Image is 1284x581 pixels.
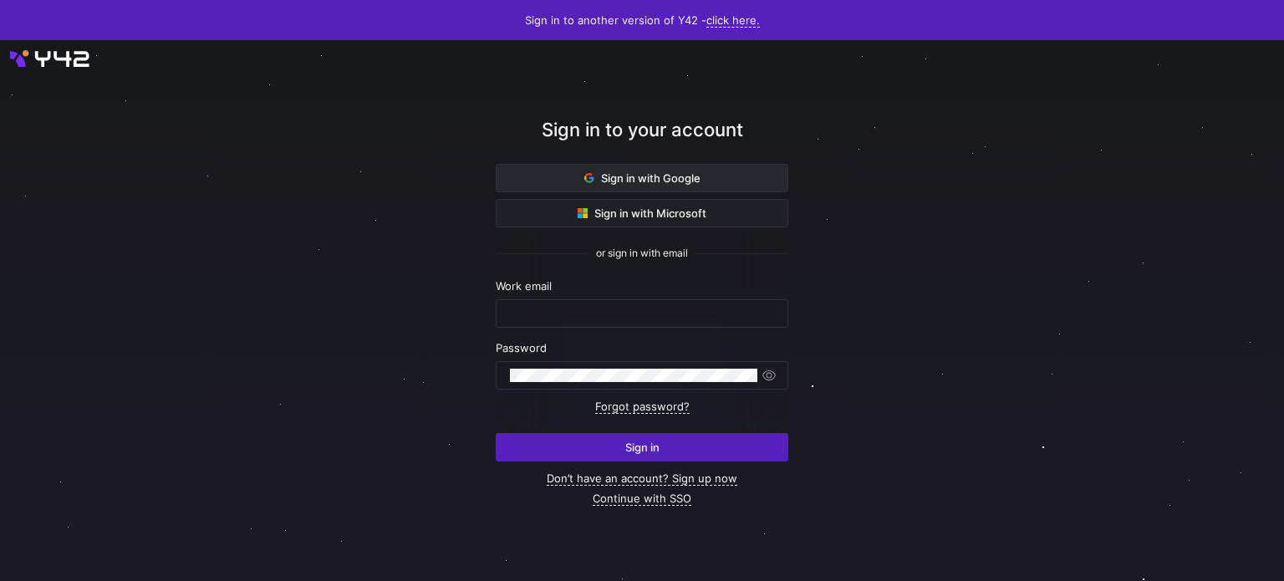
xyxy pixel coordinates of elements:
[584,171,701,185] span: Sign in with Google
[593,492,691,506] a: Continue with SSO
[547,471,737,486] a: Don’t have an account? Sign up now
[496,164,788,192] button: Sign in with Google
[595,400,690,414] a: Forgot password?
[496,341,547,354] span: Password
[596,247,688,259] span: or sign in with email
[496,433,788,461] button: Sign in
[496,279,552,293] span: Work email
[706,13,760,28] a: click here.
[496,116,788,164] div: Sign in to your account
[496,199,788,227] button: Sign in with Microsoft
[578,206,706,220] span: Sign in with Microsoft
[625,441,660,454] span: Sign in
